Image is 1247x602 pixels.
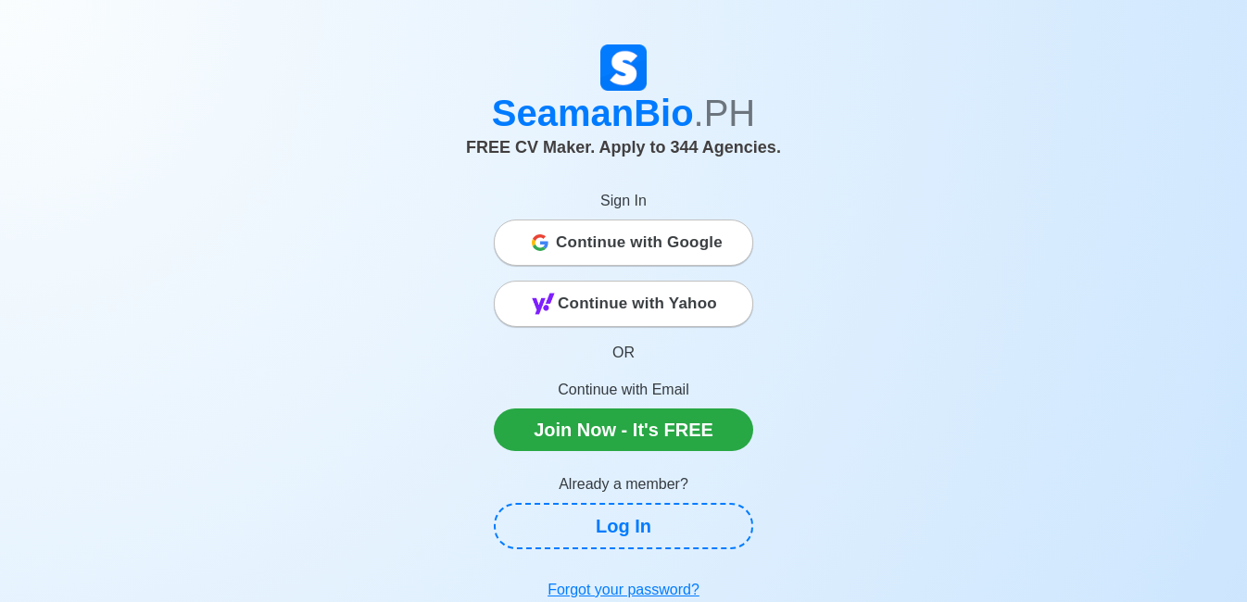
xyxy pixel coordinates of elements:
[494,190,753,212] p: Sign In
[494,503,753,549] a: Log In
[494,281,753,327] button: Continue with Yahoo
[466,138,781,157] span: FREE CV Maker. Apply to 344 Agencies.
[494,473,753,495] p: Already a member?
[558,285,717,322] span: Continue with Yahoo
[109,91,1138,135] h1: SeamanBio
[548,582,699,597] u: Forgot your password?
[494,342,753,364] p: OR
[694,93,756,133] span: .PH
[494,379,753,401] p: Continue with Email
[494,408,753,451] a: Join Now - It's FREE
[494,219,753,266] button: Continue with Google
[600,44,647,91] img: Logo
[556,224,723,261] span: Continue with Google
